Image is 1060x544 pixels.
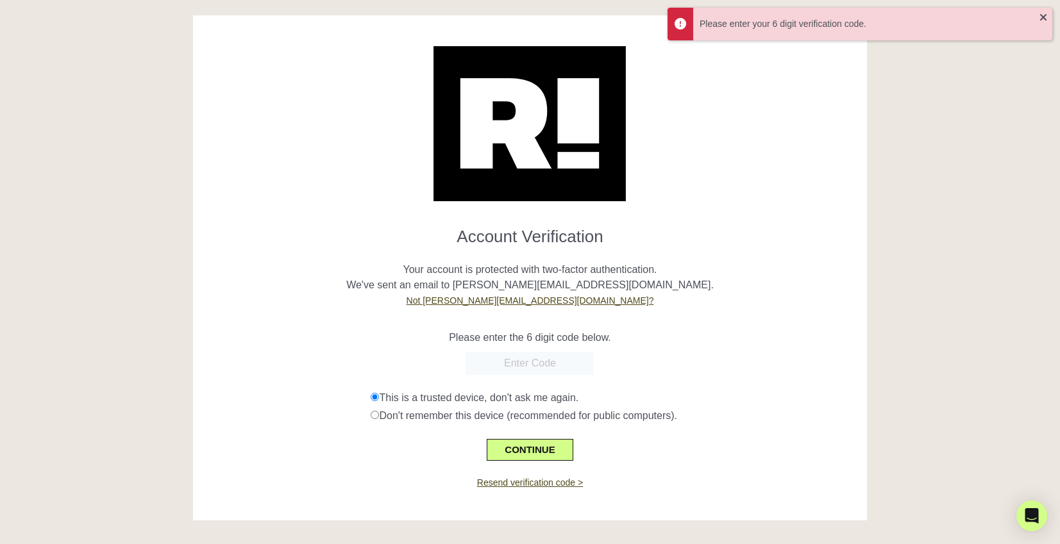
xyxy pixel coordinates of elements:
a: Resend verification code > [477,477,583,488]
button: CONTINUE [487,439,573,461]
input: Enter Code [466,352,594,375]
a: Not [PERSON_NAME][EMAIL_ADDRESS][DOMAIN_NAME]? [407,295,654,306]
div: This is a trusted device, don't ask me again. [371,390,857,406]
h1: Account Verification [203,217,858,247]
img: Retention.com [433,46,626,201]
p: Your account is protected with two-factor authentication. We've sent an email to [PERSON_NAME][EM... [203,247,858,308]
div: Please enter your 6 digit verification code. [700,17,1039,31]
p: Please enter the 6 digit code below. [203,330,858,345]
div: Open Intercom Messenger [1016,500,1047,531]
div: Don't remember this device (recommended for public computers). [371,408,857,424]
